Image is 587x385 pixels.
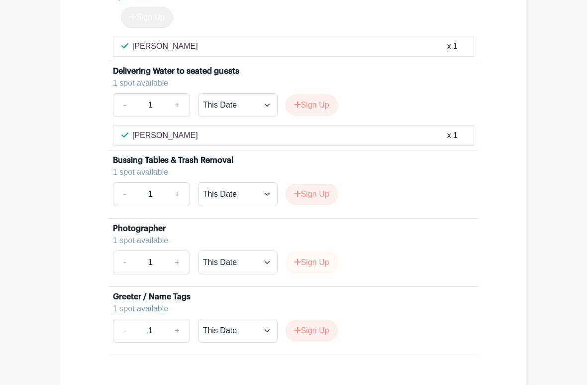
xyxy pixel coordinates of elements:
div: Photographer [113,223,166,235]
div: Delivering Water to seated guests [113,65,239,77]
button: Sign Up [286,184,338,205]
p: [PERSON_NAME] [132,129,198,141]
a: - [113,319,136,343]
div: 1 spot available [113,166,466,178]
div: Greeter / Name Tags [113,291,191,303]
button: Sign Up [286,95,338,116]
a: - [113,182,136,206]
p: [PERSON_NAME] [132,40,198,52]
div: Bussing Tables & Trash Removal [113,154,233,166]
a: - [113,251,136,274]
div: 1 spot available [113,235,466,247]
a: + [165,182,190,206]
a: - [113,93,136,117]
a: + [165,251,190,274]
button: Sign Up [286,320,338,341]
div: 1 spot available [113,303,466,315]
a: + [165,93,190,117]
a: + [165,319,190,343]
div: x 1 [447,40,458,52]
button: Sign Up [286,252,338,273]
div: x 1 [447,129,458,141]
div: 1 spot available [113,77,466,89]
